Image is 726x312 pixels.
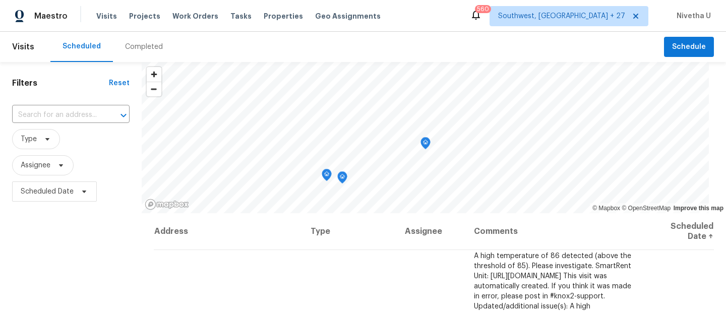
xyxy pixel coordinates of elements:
span: Assignee [21,160,50,170]
div: Map marker [420,137,431,153]
span: Schedule [672,41,706,53]
th: Type [302,213,397,250]
span: Tasks [230,13,252,20]
a: OpenStreetMap [622,205,671,212]
span: Work Orders [172,11,218,21]
span: Visits [12,36,34,58]
button: Schedule [664,37,714,57]
button: Zoom in [147,67,161,82]
a: Mapbox homepage [145,199,189,210]
div: Reset [109,78,130,88]
h1: Filters [12,78,109,88]
th: Comments [466,213,642,250]
th: Assignee [397,213,466,250]
span: Scheduled Date [21,186,74,197]
span: Geo Assignments [315,11,381,21]
div: Map marker [322,169,332,184]
div: Map marker [337,171,347,187]
div: Completed [125,42,163,52]
input: Search for an address... [12,107,101,123]
th: Address [154,213,302,250]
span: Maestro [34,11,68,21]
div: 560 [477,4,489,14]
span: Type [21,134,37,144]
a: Mapbox [592,205,620,212]
div: Scheduled [63,41,101,51]
button: Open [116,108,131,122]
span: Southwest, [GEOGRAPHIC_DATA] + 27 [498,11,625,21]
a: Improve this map [674,205,723,212]
button: Zoom out [147,82,161,96]
span: Projects [129,11,160,21]
span: Nivetha U [673,11,711,21]
span: Properties [264,11,303,21]
th: Scheduled Date ↑ [642,213,714,250]
span: Visits [96,11,117,21]
canvas: Map [142,62,709,213]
